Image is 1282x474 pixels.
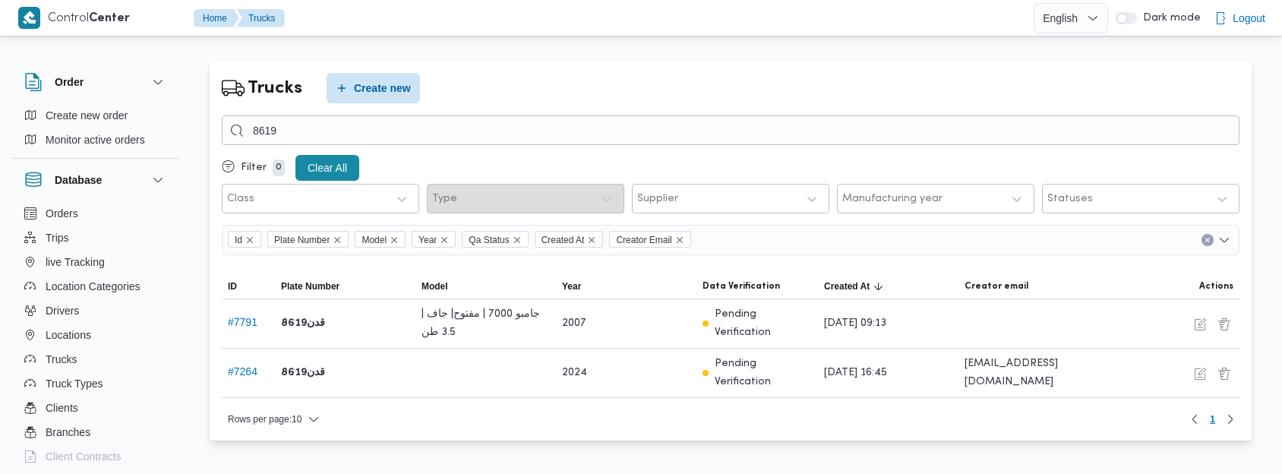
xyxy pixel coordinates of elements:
button: Remove Created At from selection in this group [587,235,596,245]
span: Logout [1233,9,1265,27]
span: Create new [354,79,411,97]
button: Previous page [1186,410,1204,428]
button: Remove Model from selection in this group [390,235,399,245]
span: Plate Number [281,280,339,292]
span: Created At [535,231,604,248]
button: Logout [1208,3,1271,33]
span: 2024 [562,364,587,382]
button: Plate Number [275,274,415,299]
span: Year [418,232,437,248]
span: Year [412,231,456,248]
img: X8yXhbKr1z7QwAAAABJRU5ErkJggg== [18,7,40,29]
h3: Database [55,171,102,189]
button: live Tracking [18,250,173,274]
p: Pending Verification [715,305,812,342]
button: Clear All [295,155,359,181]
span: 2007 [562,314,586,333]
button: Trips [18,226,173,250]
div: Supplier [637,193,678,205]
button: Clear input [1201,234,1214,246]
button: ID [222,274,275,299]
button: #7791 [228,316,257,328]
button: Open list of options [1218,234,1230,246]
span: Data Verification [703,280,780,292]
button: Created AtSorted in descending order [818,274,958,299]
span: Id [235,232,242,248]
span: Location Categories [46,277,141,295]
span: Created At [542,232,585,248]
div: Class [227,193,254,205]
button: Branches [18,420,173,444]
span: [DATE] 16:45 [824,364,887,382]
span: Creator email [965,280,1028,292]
span: Dark mode [1137,12,1201,24]
button: Trucks [236,9,285,27]
span: Create new order [46,106,128,125]
span: Year [562,280,581,292]
span: Rows per page : 10 [228,410,302,428]
b: Center [89,13,130,24]
button: Remove Id from selection in this group [245,235,254,245]
button: Monitor active orders [18,128,173,152]
button: Home [194,9,239,27]
span: Orders [46,204,78,223]
span: Model [355,231,406,248]
button: Page 1 of 1 [1204,410,1221,428]
span: Qa Status [469,232,509,248]
span: ID [228,280,237,292]
span: جامبو 7000 | مفتوح| جاف | 3.5 طن [422,305,550,342]
button: Year [556,274,696,299]
span: Drivers [46,302,79,320]
button: Order [24,73,167,91]
span: live Tracking [46,253,105,271]
button: Location Categories [18,274,173,299]
b: قدن8619 [281,314,325,333]
button: Database [24,171,167,189]
div: Order [12,103,179,158]
button: Truck Types [18,371,173,396]
p: Pending Verification [715,355,812,391]
div: Statuses [1047,193,1093,205]
span: Actions [1199,280,1233,292]
span: Plate Number [274,232,330,248]
button: Create new order [18,103,173,128]
button: Orders [18,201,173,226]
h3: Order [55,73,84,91]
span: Locations [46,326,91,344]
button: Drivers [18,299,173,323]
span: Trips [46,229,69,247]
span: Model [362,232,387,248]
span: Qa Status [462,231,528,248]
button: Remove Qa Status from selection in this group [513,235,522,245]
b: قدن8619 [281,364,325,382]
button: Next page [1221,410,1239,428]
span: Model [422,280,448,292]
span: Truck Types [46,374,103,393]
button: #7264 [228,365,257,378]
button: Rows per page:10 [222,410,326,428]
button: Clients [18,396,173,420]
button: Remove Year from selection in this group [440,235,449,245]
svg: Sorted in descending order [873,280,885,292]
span: Branches [46,423,90,441]
span: Trucks [46,350,77,368]
button: Client Contracts [18,444,173,469]
span: Monitor active orders [46,131,145,149]
button: Locations [18,323,173,347]
p: 0 [273,160,285,176]
div: Manufacturing year [842,193,943,205]
span: Created At; Sorted in descending order [824,280,870,292]
span: Creator Email [616,232,671,248]
button: Remove Creator Email from selection in this group [675,235,684,245]
button: Remove Plate Number from selection in this group [333,235,342,245]
span: Plate Number [267,231,349,248]
button: Create new [327,73,420,103]
input: Search... [222,115,1239,145]
span: [DATE] 09:13 [824,314,886,333]
span: Creator Email [609,231,690,248]
span: Clients [46,399,78,417]
span: Client Contracts [46,447,122,466]
span: [EMAIL_ADDRESS][DOMAIN_NAME] [965,355,1093,391]
span: 1 [1210,410,1215,428]
span: Id [228,231,261,248]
